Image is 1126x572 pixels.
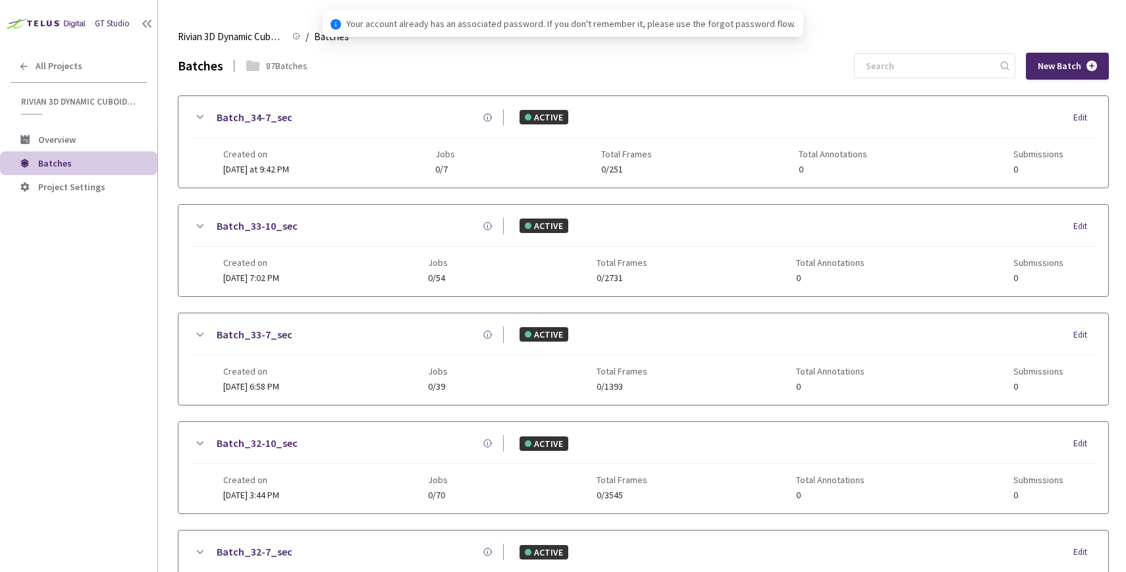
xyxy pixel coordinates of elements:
div: ACTIVE [520,545,568,559]
span: Rivian 3D Dynamic Cuboids[2024-25] [178,29,284,45]
span: 0 [799,165,867,174]
span: Total Frames [601,149,652,159]
span: Created on [223,257,279,268]
span: Created on [223,475,279,485]
span: New Batch [1038,61,1081,72]
span: 0/54 [428,273,448,283]
span: [DATE] at 9:42 PM [223,163,289,175]
div: Batch_34-7_secACTIVEEditCreated on[DATE] at 9:42 PMJobs0/7Total Frames0/251Total Annotations0Subm... [178,96,1108,188]
span: Total Annotations [796,257,865,268]
li: / [306,29,309,45]
span: Batches [38,157,72,169]
div: ACTIVE [520,219,568,233]
span: Jobs [435,149,455,159]
span: Created on [223,149,289,159]
span: Total Annotations [796,366,865,377]
span: 0/39 [428,382,448,392]
span: 0 [1013,273,1063,283]
span: [DATE] 7:02 PM [223,272,279,284]
span: All Projects [36,61,82,72]
span: Created on [223,366,279,377]
span: Total Annotations [799,149,867,159]
a: Batch_33-10_sec [217,218,298,234]
span: 0 [1013,382,1063,392]
div: Edit [1073,546,1095,559]
div: Edit [1073,437,1095,450]
span: Jobs [428,257,448,268]
a: Batch_32-7_sec [217,544,292,560]
span: 0 [796,490,865,500]
span: 0 [796,382,865,392]
span: Batches [314,29,349,45]
span: Project Settings [38,181,105,193]
input: Search [858,54,998,78]
div: Batch_32-10_secACTIVEEditCreated on[DATE] 3:44 PMJobs0/70Total Frames0/3545Total Annotations0Subm... [178,422,1108,513]
div: Edit [1073,111,1095,124]
span: Overview [38,134,76,145]
span: Rivian 3D Dynamic Cuboids[2024-25] [21,96,139,107]
span: Total Frames [597,475,647,485]
span: Your account already has an associated password. If you don't remember it, please use the forgot ... [346,16,795,31]
span: 0/3545 [597,490,647,500]
span: Submissions [1013,257,1063,268]
span: Total Frames [597,257,647,268]
span: Submissions [1013,475,1063,485]
div: 87 Batches [266,59,308,72]
span: 0/1393 [597,382,647,392]
span: [DATE] 6:58 PM [223,380,279,392]
span: 0/70 [428,490,448,500]
span: 0/251 [601,165,652,174]
a: Batch_32-10_sec [217,435,298,452]
span: Submissions [1013,149,1063,159]
div: Batch_33-10_secACTIVEEditCreated on[DATE] 7:02 PMJobs0/54Total Frames0/2731Total Annotations0Subm... [178,205,1108,296]
div: GT Studio [95,18,130,30]
span: Jobs [428,366,448,377]
div: Batch_33-7_secACTIVEEditCreated on[DATE] 6:58 PMJobs0/39Total Frames0/1393Total Annotations0Submi... [178,313,1108,405]
span: Total Annotations [796,475,865,485]
div: Batches [178,57,223,76]
span: [DATE] 3:44 PM [223,489,279,501]
span: 0/7 [435,165,455,174]
a: Batch_33-7_sec [217,326,292,343]
span: Jobs [428,475,448,485]
span: 0 [796,273,865,283]
div: Edit [1073,328,1095,342]
span: Total Frames [597,366,647,377]
div: ACTIVE [520,110,568,124]
span: 0 [1013,490,1063,500]
div: ACTIVE [520,327,568,342]
div: Edit [1073,220,1095,233]
span: Submissions [1013,366,1063,377]
span: 0/2731 [597,273,647,283]
span: 0 [1013,165,1063,174]
span: info-circle [331,19,341,30]
a: Batch_34-7_sec [217,109,292,126]
div: ACTIVE [520,436,568,451]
